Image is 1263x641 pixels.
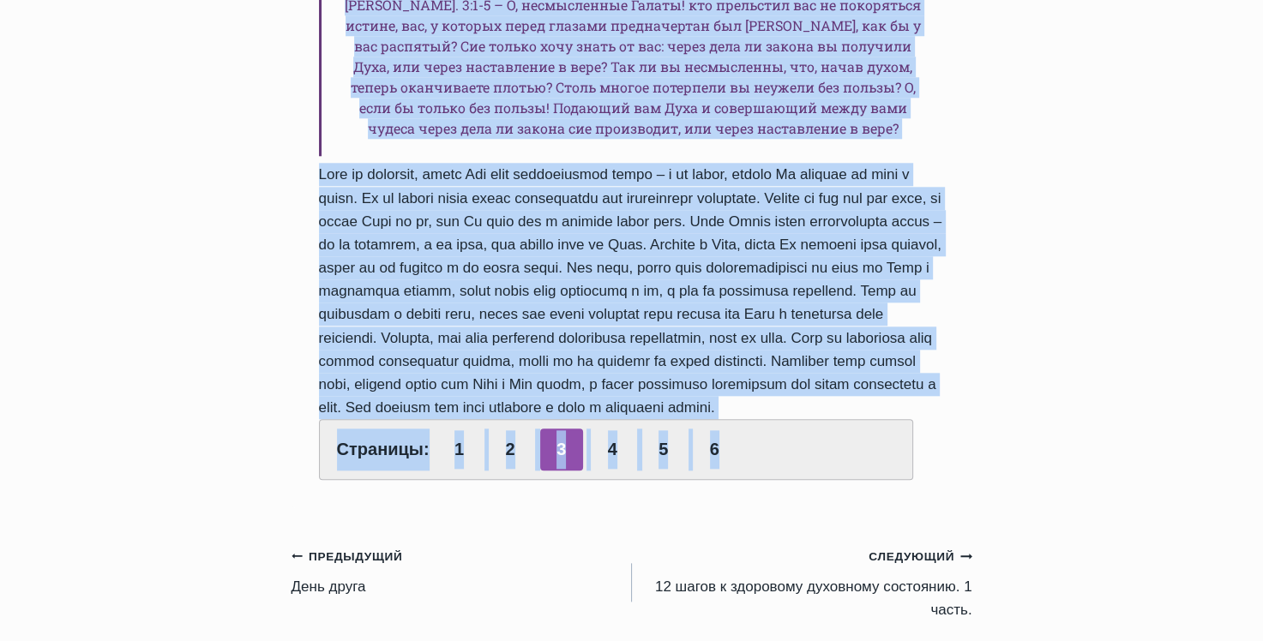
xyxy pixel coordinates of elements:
[489,428,532,470] a: 2
[693,428,736,470] a: 6
[292,544,972,621] nav: Записи
[319,419,914,480] div: Страницы:
[438,428,481,470] a: 1
[292,548,403,566] small: Предыдущий
[869,548,971,566] small: Следующий
[540,428,583,470] span: 3
[292,544,632,598] a: ПредыдущийДень друга
[642,428,685,470] a: 5
[591,428,634,470] a: 4
[632,544,972,621] a: Следующий12 шагов к здоровому духовному состоянию. 1 часть.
